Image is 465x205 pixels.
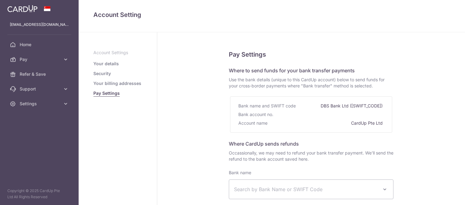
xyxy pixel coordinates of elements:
[93,90,120,96] a: Pay Settings
[93,70,111,77] a: Security
[93,80,141,86] a: Your billing addresses
[93,50,142,56] p: Account Settings
[93,61,119,67] a: Your details
[229,50,393,59] h5: Pay Settings
[238,110,275,119] div: Bank account no.
[20,42,60,48] span: Home
[229,67,355,74] span: Where to send funds for your bank transfer payments
[229,170,251,176] label: Bank name
[20,71,60,77] span: Refer & Save
[351,119,384,127] div: CardUp Pte Ltd
[229,150,393,162] span: Occassionally, we may need to refund your bank transfer payment. We’ll send the refund to the ban...
[234,186,378,193] span: Search by Bank Name or SWIFT Code
[229,141,299,147] span: Where CardUp sends refunds
[238,102,297,110] div: Bank name and SWIFT code
[20,86,60,92] span: Support
[238,119,269,127] div: Account name
[10,22,69,28] p: [EMAIL_ADDRESS][DOMAIN_NAME]
[7,5,37,12] img: CardUp
[20,101,60,107] span: Settings
[229,77,393,89] span: Use the bank details (unique to this CardUp account) below to send funds for your cross-border pa...
[93,11,141,18] span: translation missing: en.refund_bank_accounts.show.title.account_setting
[20,56,60,62] span: Pay
[321,102,384,110] div: DBS Bank Ltd ([SWIFT_CODE])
